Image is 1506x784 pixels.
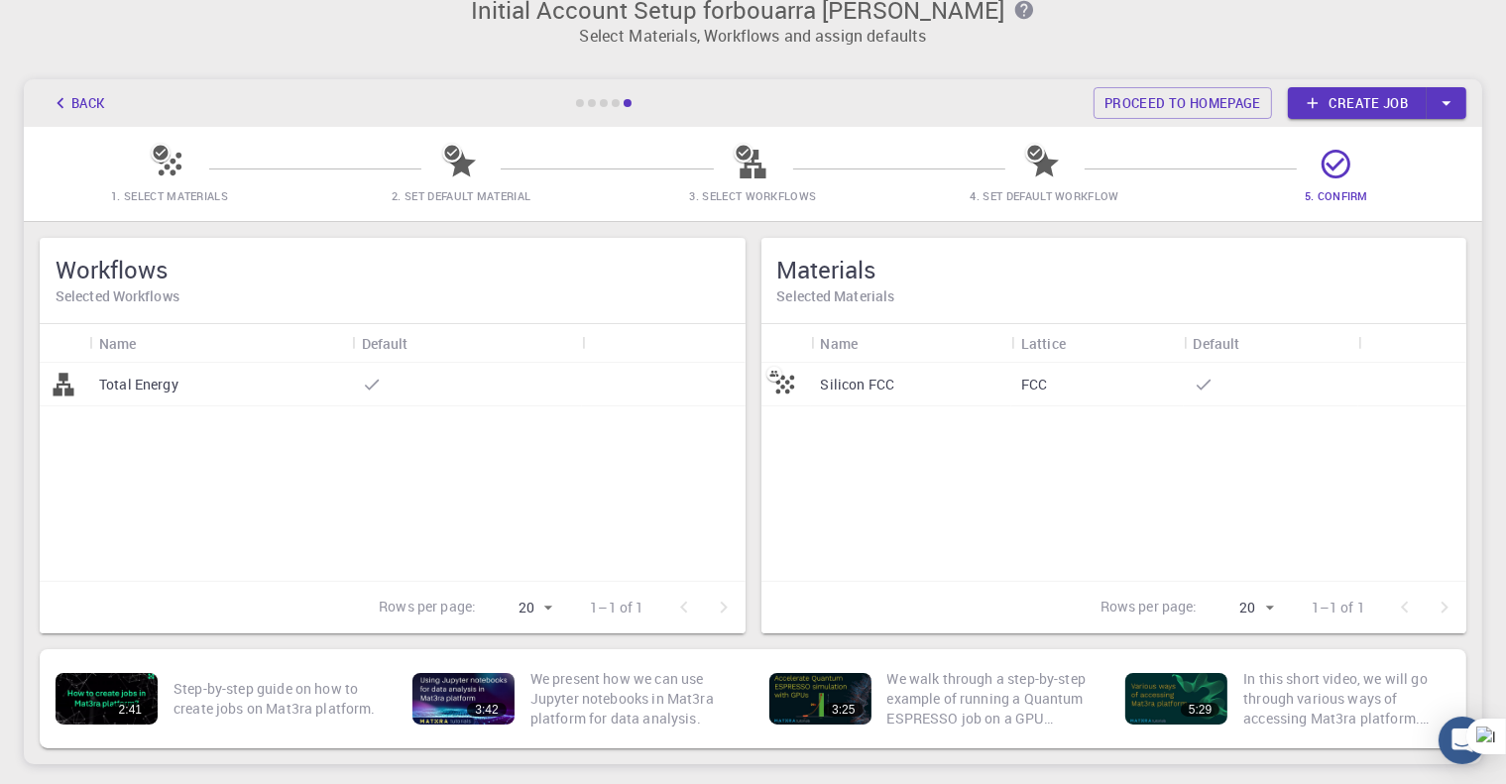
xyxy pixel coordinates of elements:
div: Default [1194,324,1240,363]
div: Open Intercom Messenger [1439,717,1486,764]
div: Name [821,324,859,363]
span: 5. Confirm [1305,188,1368,203]
p: FCC [1021,375,1047,394]
p: We walk through a step-by-step example of running a Quantum ESPRESSO job on a GPU enabled node. W... [887,669,1095,728]
button: Sort [1066,327,1098,359]
button: Sort [1240,327,1272,359]
span: 4. Set Default Workflow [971,188,1119,203]
div: Icon [40,324,89,363]
a: 2:41Step-by-step guide on how to create jobs on Mat3ra platform. [48,657,389,740]
a: Proceed to homepage [1094,87,1272,119]
div: Name [89,324,352,363]
div: Default [1184,324,1359,363]
a: 5:29In this short video, we will go through various ways of accessing Mat3ra platform. There are ... [1117,657,1458,740]
h6: Selected Workflows [56,285,730,307]
div: Lattice [1021,324,1066,363]
p: Rows per page: [1101,597,1198,619]
span: 1. Select Materials [111,188,228,203]
p: 1–1 of 1 [1312,598,1365,617]
p: 1–1 of 1 [590,598,643,617]
button: Back [40,87,115,119]
p: Rows per page: [379,597,476,619]
p: We present how we can use Jupyter notebooks in Mat3ra platform for data analysis. [530,669,738,728]
div: Lattice [1011,324,1184,363]
div: Icon [761,324,811,363]
p: Step-by-step guide on how to create jobs on Mat3ra platform. [174,679,381,719]
div: 2:41 [111,703,150,717]
button: Sort [137,327,169,359]
div: 20 [1206,594,1280,622]
div: Name [811,324,1011,363]
h5: Materials [777,254,1451,285]
span: 3. Select Workflows [690,188,817,203]
p: Silicon FCC [821,375,895,394]
div: 3:42 [467,703,506,717]
div: 3:25 [824,703,863,717]
div: Default [362,324,408,363]
h5: Workflows [56,254,730,285]
div: Name [99,324,137,363]
h6: Selected Materials [777,285,1451,307]
div: Default [352,324,582,363]
span: 2. Set Default Material [392,188,530,203]
span: Assistance [32,14,128,32]
p: In this short video, we will go through various ways of accessing Mat3ra platform. There are thre... [1243,669,1450,728]
div: 20 [484,594,558,622]
a: Create job [1288,87,1427,119]
a: 3:42We present how we can use Jupyter notebooks in Mat3ra platform for data analysis. [405,657,746,740]
button: Sort [858,327,889,359]
a: 3:25We walk through a step-by-step example of running a Quantum ESPRESSO job on a GPU enabled nod... [761,657,1102,740]
p: Select Materials, Workflows and assign defaults [36,24,1470,48]
div: 5:29 [1181,703,1219,717]
p: Total Energy [99,375,178,394]
button: Sort [408,327,440,359]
